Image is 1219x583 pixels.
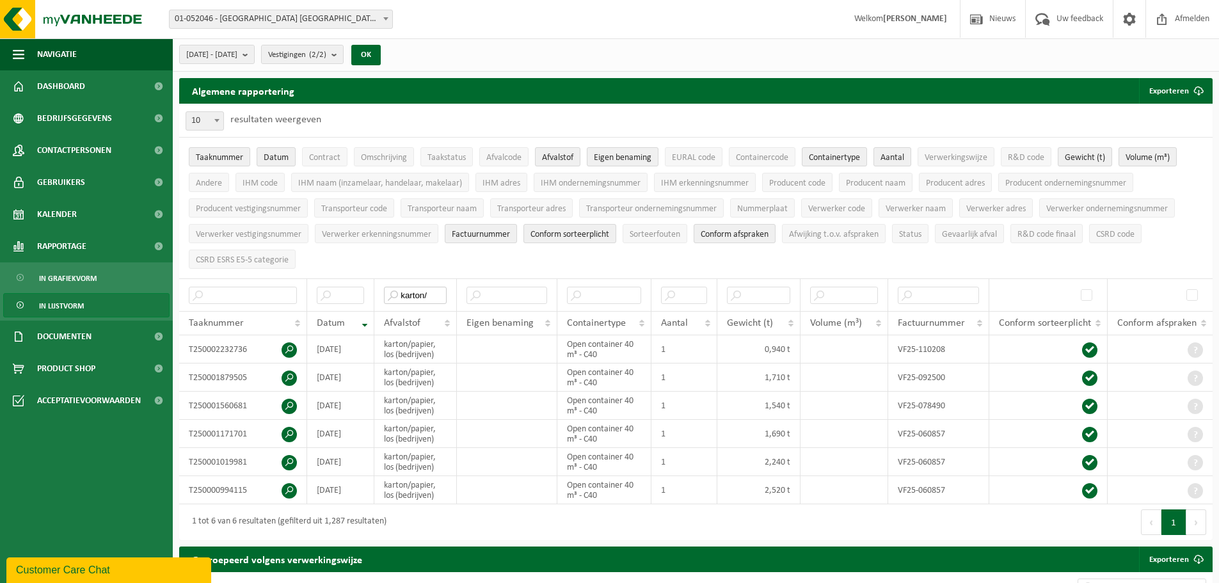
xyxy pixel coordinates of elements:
button: AfvalcodeAfvalcode: Activate to sort [479,147,529,166]
span: Volume (m³) [1126,153,1170,163]
span: Rapportage [37,230,86,262]
button: NummerplaatNummerplaat: Activate to sort [730,198,795,218]
span: Containercode [736,153,788,163]
button: IHM adresIHM adres: Activate to sort [475,173,527,192]
td: Open container 40 m³ - C40 [557,392,651,420]
span: 01-052046 - SAINT-GOBAIN ADFORS BELGIUM - BUGGENHOUT [169,10,393,29]
button: Verwerker naamVerwerker naam: Activate to sort [879,198,953,218]
button: Producent codeProducent code: Activate to sort [762,173,833,192]
td: VF25-060857 [888,476,989,504]
span: Bedrijfsgegevens [37,102,112,134]
button: Conform afspraken : Activate to sort [694,224,776,243]
span: CSRD code [1096,230,1135,239]
span: IHM ondernemingsnummer [541,179,641,188]
span: IHM erkenningsnummer [661,179,749,188]
button: Volume (m³)Volume (m³): Activate to sort [1119,147,1177,166]
button: [DATE] - [DATE] [179,45,255,64]
button: Gewicht (t)Gewicht (t): Activate to sort [1058,147,1112,166]
button: OmschrijvingOmschrijving: Activate to sort [354,147,414,166]
span: Transporteur naam [408,204,477,214]
span: R&D code [1008,153,1044,163]
td: VF25-060857 [888,448,989,476]
span: Containertype [567,318,626,328]
td: VF25-060857 [888,420,989,448]
td: [DATE] [307,335,374,363]
span: Verwerker vestigingsnummer [196,230,301,239]
span: [DATE] - [DATE] [186,45,237,65]
button: ContainercodeContainercode: Activate to sort [729,147,795,166]
button: CSRD ESRS E5-5 categorieCSRD ESRS E5-5 categorie: Activate to sort [189,250,296,269]
span: Conform afspraken [1117,318,1197,328]
span: 10 [186,111,224,131]
td: VF25-110208 [888,335,989,363]
button: Verwerker ondernemingsnummerVerwerker ondernemingsnummer: Activate to sort [1039,198,1175,218]
span: Volume (m³) [810,318,862,328]
button: ContainertypeContainertype: Activate to sort [802,147,867,166]
td: [DATE] [307,363,374,392]
button: Afwijking t.o.v. afsprakenAfwijking t.o.v. afspraken: Activate to sort [782,224,886,243]
span: Datum [317,318,345,328]
span: Status [899,230,921,239]
span: Taaknummer [189,318,244,328]
button: CSRD codeCSRD code: Activate to sort [1089,224,1142,243]
span: CSRD ESRS E5-5 categorie [196,255,289,265]
button: SorteerfoutenSorteerfouten: Activate to sort [623,224,687,243]
button: Exporteren [1139,78,1211,104]
td: 1 [651,363,717,392]
td: karton/papier, los (bedrijven) [374,420,457,448]
span: Omschrijving [361,153,407,163]
span: In grafiekvorm [39,266,97,291]
span: Conform sorteerplicht [999,318,1091,328]
span: Aantal [661,318,688,328]
button: VerwerkingswijzeVerwerkingswijze: Activate to sort [918,147,994,166]
span: Transporteur adres [497,204,566,214]
td: T250001171701 [179,420,307,448]
span: 01-052046 - SAINT-GOBAIN ADFORS BELGIUM - BUGGENHOUT [170,10,392,28]
button: TaakstatusTaakstatus: Activate to sort [420,147,473,166]
span: Taakstatus [427,153,466,163]
span: In lijstvorm [39,294,84,318]
td: Open container 40 m³ - C40 [557,335,651,363]
button: EURAL codeEURAL code: Activate to sort [665,147,722,166]
button: Gevaarlijk afval : Activate to sort [935,224,1004,243]
span: Vestigingen [268,45,326,65]
span: Dashboard [37,70,85,102]
span: Sorteerfouten [630,230,680,239]
button: Next [1186,509,1206,535]
label: resultaten weergeven [230,115,321,125]
td: T250001879505 [179,363,307,392]
button: Eigen benamingEigen benaming: Activate to sort [587,147,658,166]
td: karton/papier, los (bedrijven) [374,448,457,476]
td: Open container 40 m³ - C40 [557,476,651,504]
span: Verwerker ondernemingsnummer [1046,204,1168,214]
button: StatusStatus: Activate to sort [892,224,928,243]
button: AfvalstofAfvalstof: Activate to sort [535,147,580,166]
td: Open container 40 m³ - C40 [557,448,651,476]
td: 1,540 t [717,392,801,420]
td: 2,240 t [717,448,801,476]
span: Nummerplaat [737,204,788,214]
span: Transporteur ondernemingsnummer [586,204,717,214]
button: Conform sorteerplicht : Activate to sort [523,224,616,243]
span: IHM code [243,179,278,188]
a: In grafiekvorm [3,266,170,290]
button: Transporteur ondernemingsnummerTransporteur ondernemingsnummer : Activate to sort [579,198,724,218]
button: Verwerker erkenningsnummerVerwerker erkenningsnummer: Activate to sort [315,224,438,243]
h2: Gegroepeerd volgens verwerkingswijze [179,547,375,571]
button: 1 [1161,509,1186,535]
span: Afvalstof [542,153,573,163]
span: IHM adres [482,179,520,188]
span: Contactpersonen [37,134,111,166]
td: 0,940 t [717,335,801,363]
button: Producent naamProducent naam: Activate to sort [839,173,912,192]
span: Producent naam [846,179,905,188]
span: Transporteur code [321,204,387,214]
button: Transporteur codeTransporteur code: Activate to sort [314,198,394,218]
td: karton/papier, los (bedrijven) [374,335,457,363]
td: 1 [651,476,717,504]
button: Verwerker vestigingsnummerVerwerker vestigingsnummer: Activate to sort [189,224,308,243]
td: T250002232736 [179,335,307,363]
button: ContractContract: Activate to sort [302,147,347,166]
span: Producent adres [926,179,985,188]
